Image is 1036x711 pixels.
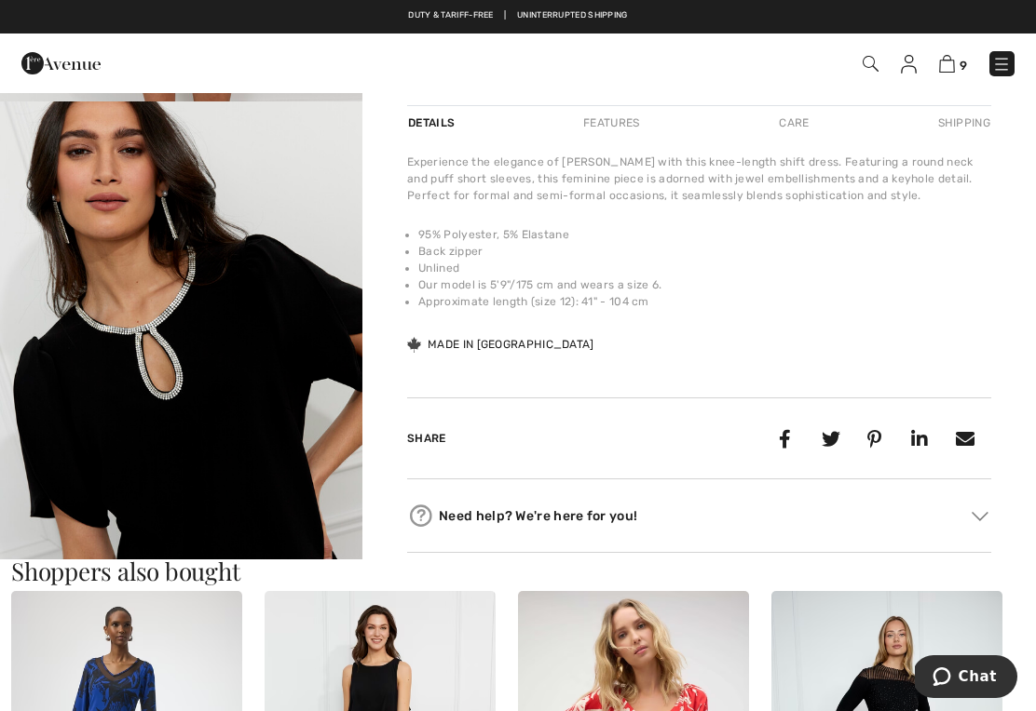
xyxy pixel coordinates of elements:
[408,10,627,20] a: Duty & tariff-free | Uninterrupted shipping
[418,243,991,260] li: Back zipper
[21,53,101,71] a: 1ère Avenue
[418,293,991,310] li: Approximate length (size 12): 41" - 104 cm
[939,55,955,73] img: Shopping Bag
[407,502,991,530] div: Need help? We're here for you!
[11,559,1025,584] h3: Shoppers also bought
[960,59,967,73] span: 9
[407,106,459,140] div: Details
[972,512,988,521] img: Arrow2.svg
[992,55,1011,74] img: Menu
[21,45,101,82] img: 1ère Avenue
[407,154,991,204] div: Experience the elegance of [PERSON_NAME] with this knee-length shift dress. Featuring a round nec...
[915,655,1017,702] iframe: Opens a widget where you can chat to one of our agents
[863,56,879,72] img: Search
[763,106,825,140] div: Care
[901,55,917,74] img: My Info
[418,276,991,293] li: Our model is 5'9"/175 cm and wears a size 6.
[407,336,594,353] div: Made in [GEOGRAPHIC_DATA]
[567,106,655,140] div: Features
[934,106,991,140] div: Shipping
[418,260,991,276] li: Unlined
[407,432,446,445] span: Share
[939,52,967,74] a: 9
[418,226,991,243] li: 95% Polyester, 5% Elastane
